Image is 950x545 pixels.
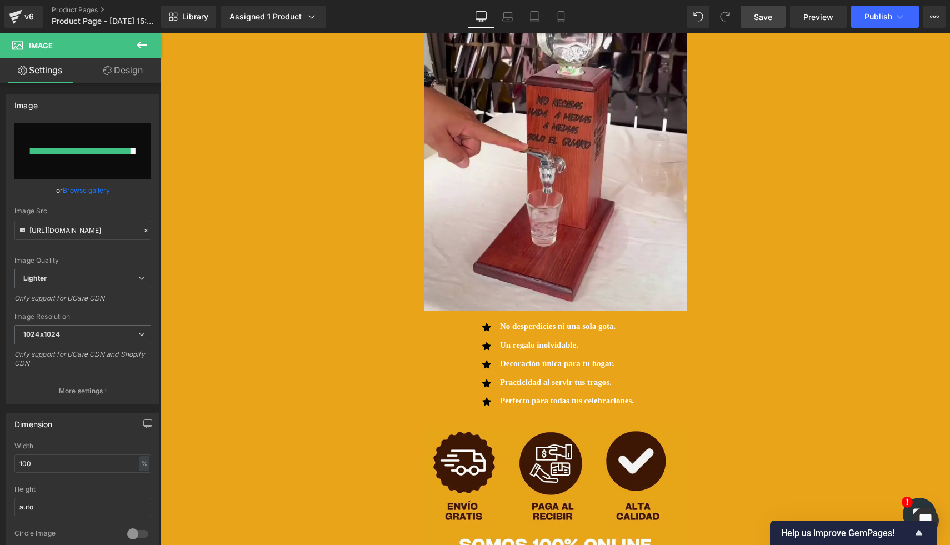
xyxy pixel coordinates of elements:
[161,6,216,28] a: New Library
[14,94,38,110] div: Image
[339,344,451,353] strong: Practicidad al servir tus tragos.
[14,221,151,240] input: Link
[182,12,208,22] span: Library
[923,6,946,28] button: More
[754,11,772,23] span: Save
[864,12,892,21] span: Publish
[23,330,60,338] b: 1024x1024
[7,378,159,404] button: More settings
[737,459,781,503] iframe: wizybot-chat-iframe
[548,6,574,28] a: Mobile
[59,386,103,396] p: More settings
[851,6,919,28] button: Publish
[339,326,454,334] strong: Decoración única para tu hogar.
[83,58,163,83] a: Design
[339,363,473,372] strong: Perfecto para todas tus celebraciones.
[4,6,43,28] a: v6
[14,442,151,450] div: Width
[714,6,736,28] button: Redo
[494,6,521,28] a: Laptop
[29,41,53,50] span: Image
[912,507,939,534] div: Open Intercom Messenger
[14,207,151,215] div: Image Src
[14,498,151,516] input: auto
[468,6,494,28] a: Desktop
[14,413,53,429] div: Dimension
[790,6,847,28] a: Preview
[339,288,455,297] strong: No desperdicies ni una sola gota.
[14,313,151,321] div: Image Resolution
[14,184,151,196] div: or
[14,486,151,493] div: Height
[14,257,151,264] div: Image Quality
[22,9,36,24] div: v6
[687,6,709,28] button: Undo
[14,529,116,541] div: Circle Image
[63,181,110,200] a: Browse gallery
[339,307,418,316] strong: Un regalo inolvidable.
[803,11,833,23] span: Preview
[781,528,912,538] span: Help us improve GemPages!
[521,6,548,28] a: Tablet
[52,17,158,26] span: Product Page - [DATE] 15:26:30
[229,11,317,22] div: Assigned 1 Product
[23,274,47,282] b: Lighter
[14,294,151,310] div: Only support for UCare CDN
[14,454,151,473] input: auto
[14,350,151,375] div: Only support for UCare CDN and Shopify CDN
[781,526,926,539] button: Show survey - Help us improve GemPages!
[52,6,179,14] a: Product Pages
[139,456,149,471] div: %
